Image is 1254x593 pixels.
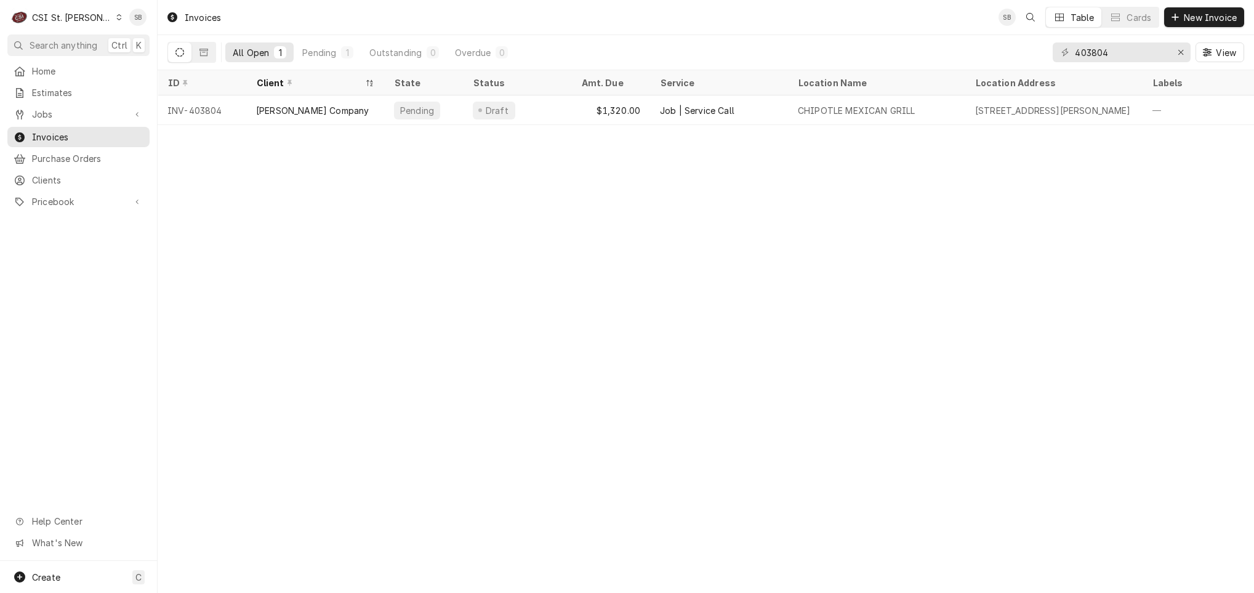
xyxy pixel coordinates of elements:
div: CSI St. Louis's Avatar [11,9,28,26]
a: Home [7,61,150,81]
div: Amt. Due [581,76,638,89]
div: [PERSON_NAME] Company [256,104,369,117]
div: Location Address [975,76,1130,89]
span: Search anything [30,39,97,52]
span: Home [32,65,143,78]
div: State [394,76,453,89]
span: C [135,571,142,584]
div: Job | Service Call [660,104,734,117]
button: Open search [1021,7,1040,27]
div: Shayla Bell's Avatar [999,9,1016,26]
span: View [1213,46,1239,59]
div: Pending [302,46,336,59]
div: INV-403804 [158,95,246,125]
a: Go to Pricebook [7,192,150,212]
div: Status [473,76,559,89]
div: Pending [399,104,435,117]
span: Clients [32,174,143,187]
div: All Open [233,46,269,59]
span: What's New [32,536,142,549]
span: Purchase Orders [32,152,143,165]
div: [STREET_ADDRESS][PERSON_NAME] [975,104,1131,117]
div: ID [167,76,234,89]
a: Estimates [7,83,150,103]
div: CSI St. [PERSON_NAME] [32,11,112,24]
div: CHIPOTLE MEXICAN GRILL [798,104,915,117]
span: Invoices [32,131,143,143]
div: C [11,9,28,26]
span: Help Center [32,515,142,528]
div: 0 [429,46,436,59]
div: Overdue [455,46,491,59]
div: Cards [1127,11,1151,24]
div: 0 [498,46,505,59]
button: View [1196,42,1244,62]
div: 1 [344,46,351,59]
span: K [136,39,142,52]
button: Erase input [1171,42,1191,62]
div: 1 [276,46,284,59]
span: New Invoice [1181,11,1239,24]
a: Go to Jobs [7,104,150,124]
span: Estimates [32,86,143,99]
input: Keyword search [1075,42,1167,62]
div: SB [999,9,1016,26]
div: Draft [484,104,510,117]
button: Search anythingCtrlK [7,34,150,56]
div: Table [1071,11,1095,24]
div: Shayla Bell's Avatar [129,9,147,26]
div: Location Name [798,76,953,89]
div: $1,320.00 [571,95,650,125]
button: New Invoice [1164,7,1244,27]
div: SB [129,9,147,26]
a: Purchase Orders [7,148,150,169]
span: Pricebook [32,195,125,208]
span: Ctrl [111,39,127,52]
a: Go to What's New [7,533,150,553]
a: Clients [7,170,150,190]
div: Client [256,76,362,89]
span: Jobs [32,108,125,121]
div: Outstanding [369,46,422,59]
a: Go to Help Center [7,511,150,531]
a: Invoices [7,127,150,147]
span: Create [32,572,60,583]
div: Service [660,76,776,89]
